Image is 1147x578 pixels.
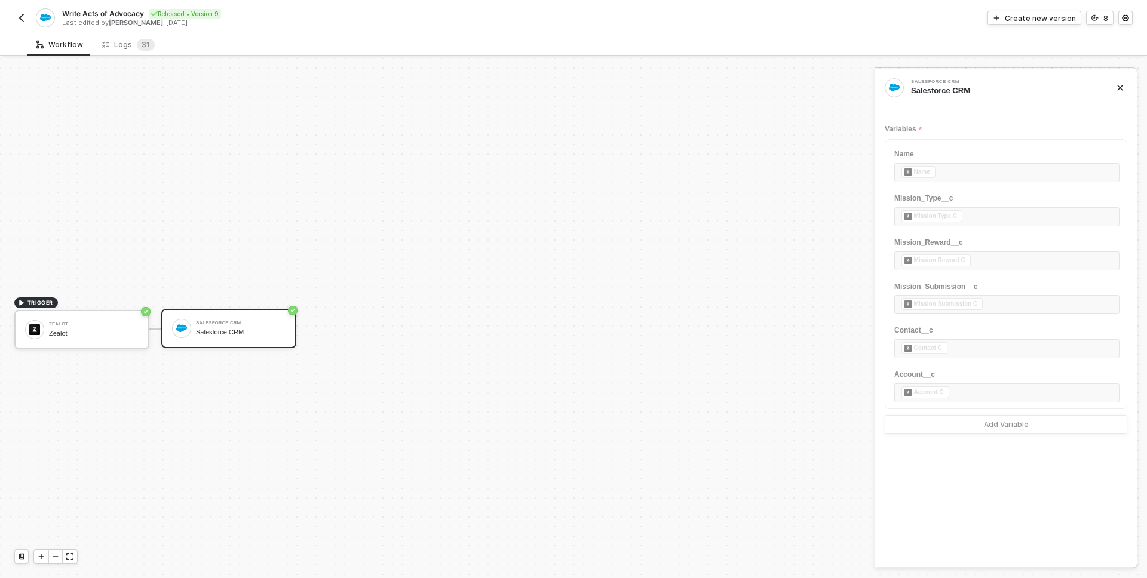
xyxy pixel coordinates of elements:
span: icon-success-page [288,306,298,315]
img: back [17,13,26,23]
img: fieldIcon [904,257,912,264]
img: fieldIcon [904,389,912,396]
span: [PERSON_NAME] [109,19,163,27]
span: icon-versioning [1091,14,1099,21]
span: icon-play [993,14,1000,21]
span: icon-play [38,553,45,560]
button: 8 [1086,11,1114,25]
span: Write Acts of Advocacy [62,8,144,19]
div: Salesforce CRM [196,321,286,325]
span: icon-settings [1122,14,1129,21]
div: Zealot [49,330,139,337]
div: Last edited by - [DATE] [62,19,572,27]
span: 3 [142,40,146,49]
span: icon-minus [52,553,59,560]
img: fieldIcon [904,345,912,352]
button: back [14,11,29,25]
img: integration-icon [889,82,900,93]
img: icon [29,324,40,336]
span: Variables [885,122,922,137]
span: icon-success-page [141,307,151,316]
div: Zealot [49,322,139,327]
div: Workflow [36,40,83,50]
img: fieldIcon [904,168,912,176]
button: Create new version [987,11,1081,25]
span: icon-close [1117,84,1124,91]
span: icon-play [18,299,25,306]
div: Create new version [1005,13,1076,23]
div: Released • Version 9 [149,9,221,19]
div: Logs [102,39,155,51]
div: Salesforce CRM [911,79,1090,84]
div: Salesforce CRM [196,328,286,336]
div: Salesforce CRM [911,85,1097,96]
span: icon-expand [66,553,73,560]
span: TRIGGER [27,298,53,308]
div: Add Variable [984,420,1029,429]
img: integration-icon [40,13,50,23]
img: fieldIcon [904,300,912,308]
span: 1 [146,40,150,49]
button: Add Variable [885,415,1127,434]
sup: 31 [137,39,155,51]
img: fieldIcon [904,213,912,220]
img: icon [176,323,187,334]
div: 8 [1103,13,1108,23]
